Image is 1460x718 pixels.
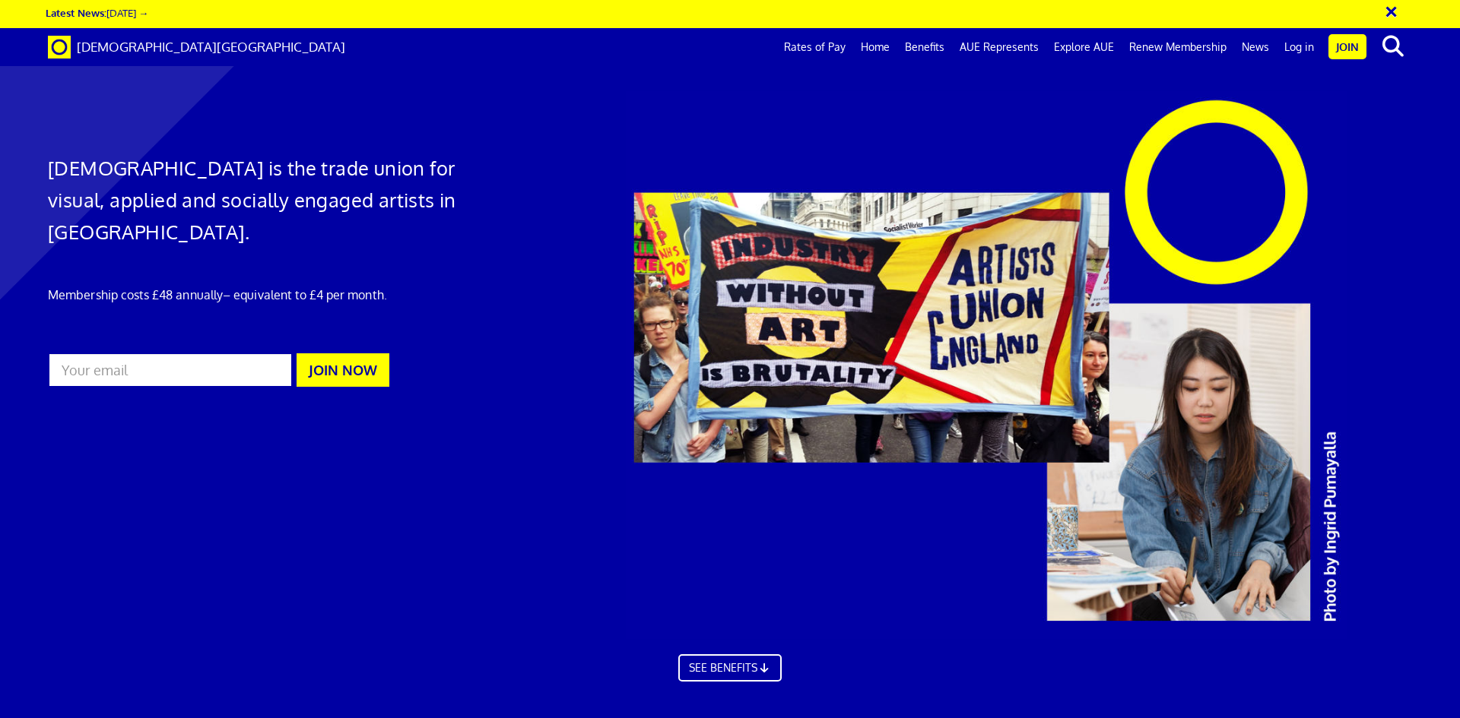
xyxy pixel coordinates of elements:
[46,6,148,19] a: Latest News:[DATE] →
[1277,28,1322,66] a: Log in
[48,286,487,304] p: Membership costs £48 annually – equivalent to £4 per month.
[1370,30,1416,62] button: search
[952,28,1046,66] a: AUE Represents
[297,353,389,387] button: JOIN NOW
[1046,28,1122,66] a: Explore AUE
[853,28,897,66] a: Home
[678,654,782,682] a: SEE BENEFITS
[46,6,106,19] strong: Latest News:
[897,28,952,66] a: Benefits
[48,353,293,387] input: Your email
[36,28,357,66] a: Brand [DEMOGRAPHIC_DATA][GEOGRAPHIC_DATA]
[1122,28,1234,66] a: Renew Membership
[1234,28,1277,66] a: News
[776,28,853,66] a: Rates of Pay
[48,152,487,248] h1: [DEMOGRAPHIC_DATA] is the trade union for visual, applied and socially engaged artists in [GEOGRA...
[1328,34,1366,59] a: Join
[77,39,345,55] span: [DEMOGRAPHIC_DATA][GEOGRAPHIC_DATA]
